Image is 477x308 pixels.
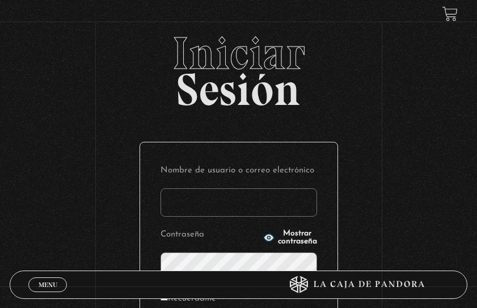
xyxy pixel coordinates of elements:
[10,31,467,103] h2: Sesión
[39,281,57,288] span: Menu
[442,6,458,22] a: View your shopping cart
[161,227,260,243] label: Contraseña
[161,163,317,179] label: Nombre de usuario o correo electrónico
[263,230,317,246] button: Mostrar contraseña
[35,291,61,299] span: Cerrar
[278,230,317,246] span: Mostrar contraseña
[161,291,216,307] label: Recuérdame
[10,31,467,76] span: Iniciar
